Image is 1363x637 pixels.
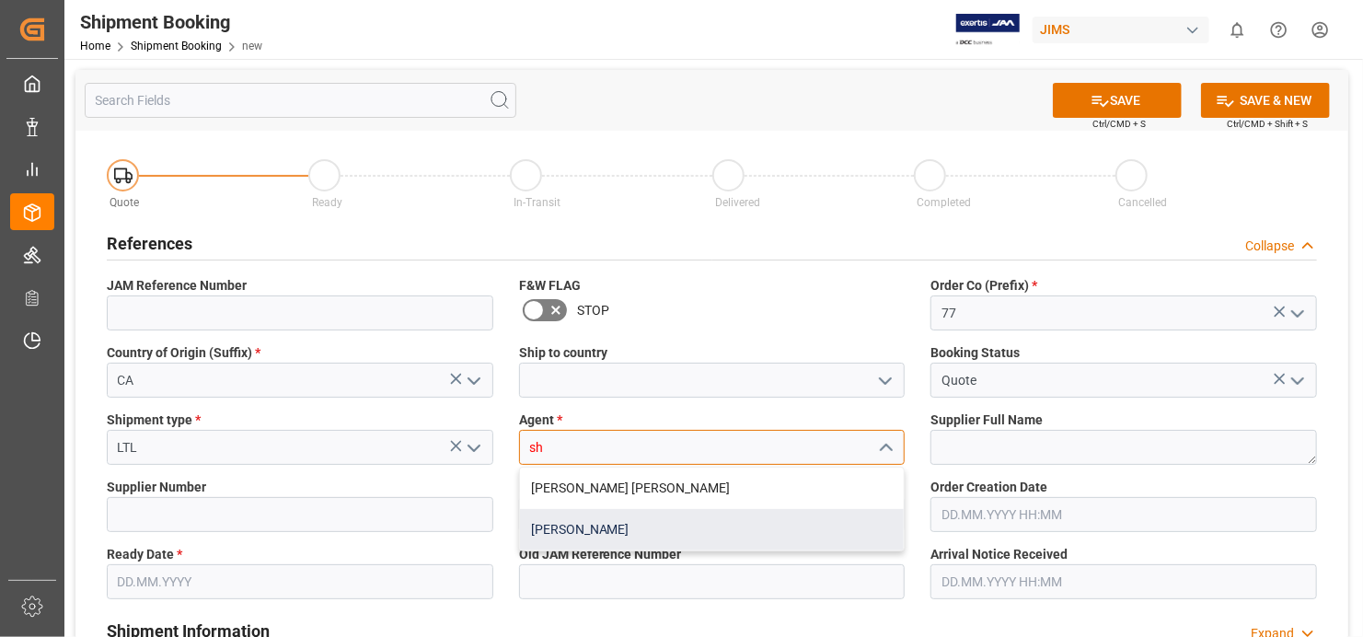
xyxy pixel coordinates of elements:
[871,366,898,395] button: open menu
[1053,83,1182,118] button: SAVE
[519,276,581,295] span: F&W FLAG
[1092,117,1146,131] span: Ctrl/CMD + S
[930,497,1317,532] input: DD.MM.YYYY HH:MM
[520,468,905,509] div: [PERSON_NAME] [PERSON_NAME]
[80,40,110,52] a: Home
[107,564,493,599] input: DD.MM.YYYY
[514,196,560,209] span: In-Transit
[110,196,140,209] span: Quote
[107,363,493,398] input: Type to search/select
[107,545,182,564] span: Ready Date
[85,83,516,118] input: Search Fields
[458,366,486,395] button: open menu
[1201,83,1330,118] button: SAVE & NEW
[312,196,342,209] span: Ready
[577,301,609,320] span: STOP
[1258,9,1299,51] button: Help Center
[458,434,486,462] button: open menu
[1217,9,1258,51] button: show 0 new notifications
[131,40,222,52] a: Shipment Booking
[1033,12,1217,47] button: JIMS
[519,343,607,363] span: Ship to country
[930,545,1068,564] span: Arrival Notice Received
[107,231,192,256] h2: References
[1282,299,1310,328] button: open menu
[930,343,1020,363] span: Booking Status
[1118,196,1167,209] span: Cancelled
[1282,366,1310,395] button: open menu
[930,276,1037,295] span: Order Co (Prefix)
[871,434,898,462] button: close menu
[930,411,1043,430] span: Supplier Full Name
[519,545,682,564] span: Old JAM Reference Number
[1033,17,1209,43] div: JIMS
[80,8,262,36] div: Shipment Booking
[107,276,247,295] span: JAM Reference Number
[107,411,201,430] span: Shipment type
[520,509,905,550] div: [PERSON_NAME]
[519,411,562,430] span: Agent
[107,478,206,497] span: Supplier Number
[930,478,1047,497] span: Order Creation Date
[917,196,971,209] span: Completed
[1245,237,1294,256] div: Collapse
[715,196,760,209] span: Delivered
[107,343,260,363] span: Country of Origin (Suffix)
[1227,117,1308,131] span: Ctrl/CMD + Shift + S
[956,14,1020,46] img: Exertis%20JAM%20-%20Email%20Logo.jpg_1722504956.jpg
[930,564,1317,599] input: DD.MM.YYYY HH:MM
